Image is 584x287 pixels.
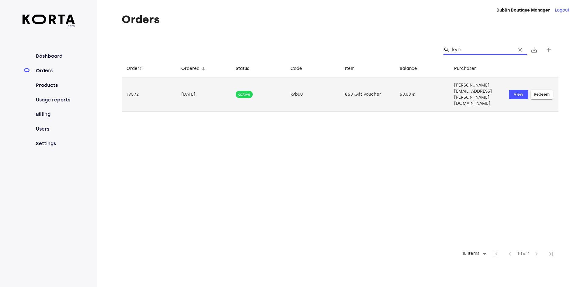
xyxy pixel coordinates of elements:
span: View [512,91,525,98]
td: €50 Gift Voucher [340,77,395,112]
span: Code [290,65,310,72]
a: Billing [35,111,75,118]
span: arrow_downward [201,66,206,71]
span: Purchaser [454,65,484,72]
a: Orders [35,67,75,74]
span: Previous Page [503,247,517,261]
div: 10 items [458,249,488,258]
span: Next Page [529,247,544,261]
span: Redeem [534,91,550,98]
button: Create new gift card [541,43,556,57]
span: Status [236,65,257,72]
a: beta [23,15,75,28]
td: [DATE] [176,77,231,112]
a: Settings [35,140,75,147]
button: Redeem [531,90,553,99]
button: Logout [555,7,569,13]
div: Code [290,65,302,72]
span: First Page [488,247,503,261]
div: Balance [400,65,417,72]
img: Korta [23,15,75,24]
input: Search [452,45,511,55]
span: Order# [127,65,150,72]
a: Users [35,125,75,133]
span: Item [345,65,363,72]
button: Export [527,43,541,57]
h1: Orders [122,13,558,26]
span: clear [517,47,523,53]
a: Dashboard [35,53,75,60]
a: Products [35,82,75,89]
span: Last Page [544,247,558,261]
div: Ordered [181,65,200,72]
button: Clear Search [513,43,527,56]
span: Balance [400,65,425,72]
span: add [545,46,552,53]
span: Ordered [181,65,207,72]
div: Purchaser [454,65,476,72]
span: 1-1 of 1 [517,251,529,257]
div: 10 items [461,251,481,256]
td: 19572 [122,77,176,112]
span: save_alt [530,46,538,53]
span: beta [23,24,75,28]
span: active [236,92,253,97]
a: Usage reports [35,96,75,104]
div: Status [236,65,249,72]
strong: Dublin Boutique Manager [496,8,550,13]
span: Search [443,47,450,53]
div: Order# [127,65,142,72]
td: 50,00 € [395,77,450,112]
button: View [509,90,528,99]
div: Item [345,65,355,72]
td: [PERSON_NAME][EMAIL_ADDRESS][PERSON_NAME][DOMAIN_NAME] [449,77,504,112]
td: kvbu0 [286,77,340,112]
